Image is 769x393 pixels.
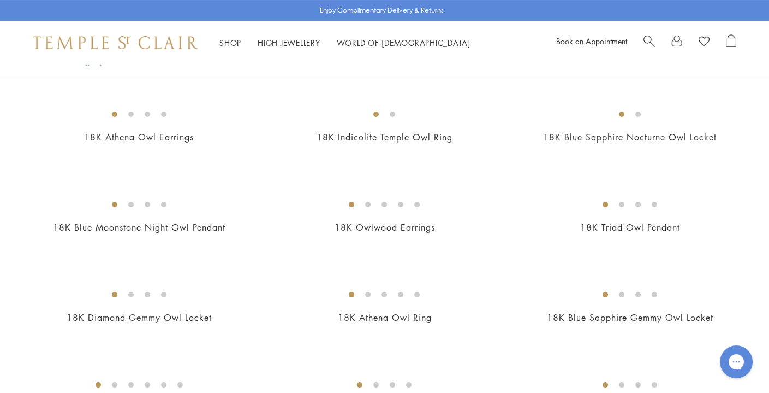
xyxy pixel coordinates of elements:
[317,131,452,143] a: 18K Indicolite Temple Owl Ring
[543,131,717,143] a: 18K Blue Sapphire Nocturne Owl Locket
[84,131,194,143] a: 18K Athena Owl Earrings
[53,221,225,233] a: 18K Blue Moonstone Night Owl Pendant
[320,5,444,16] p: Enjoy Complimentary Delivery & Returns
[219,36,470,50] nav: Main navigation
[547,312,713,324] a: 18K Blue Sapphire Gemmy Owl Locket
[556,36,627,46] a: Book an Appointment
[699,34,710,51] a: View Wishlist
[337,312,431,324] a: 18K Athena Owl Ring
[726,34,736,51] a: Open Shopping Bag
[337,37,470,48] a: World of [DEMOGRAPHIC_DATA]World of [DEMOGRAPHIC_DATA]
[714,342,758,382] iframe: Gorgias live chat messenger
[258,37,320,48] a: High JewelleryHigh Jewellery
[334,221,434,233] a: 18K Owlwood Earrings
[643,34,655,51] a: Search
[219,37,241,48] a: ShopShop
[33,36,198,49] img: Temple St. Clair
[580,221,680,233] a: 18K Triad Owl Pendant
[67,312,212,324] a: 18K Diamond Gemmy Owl Locket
